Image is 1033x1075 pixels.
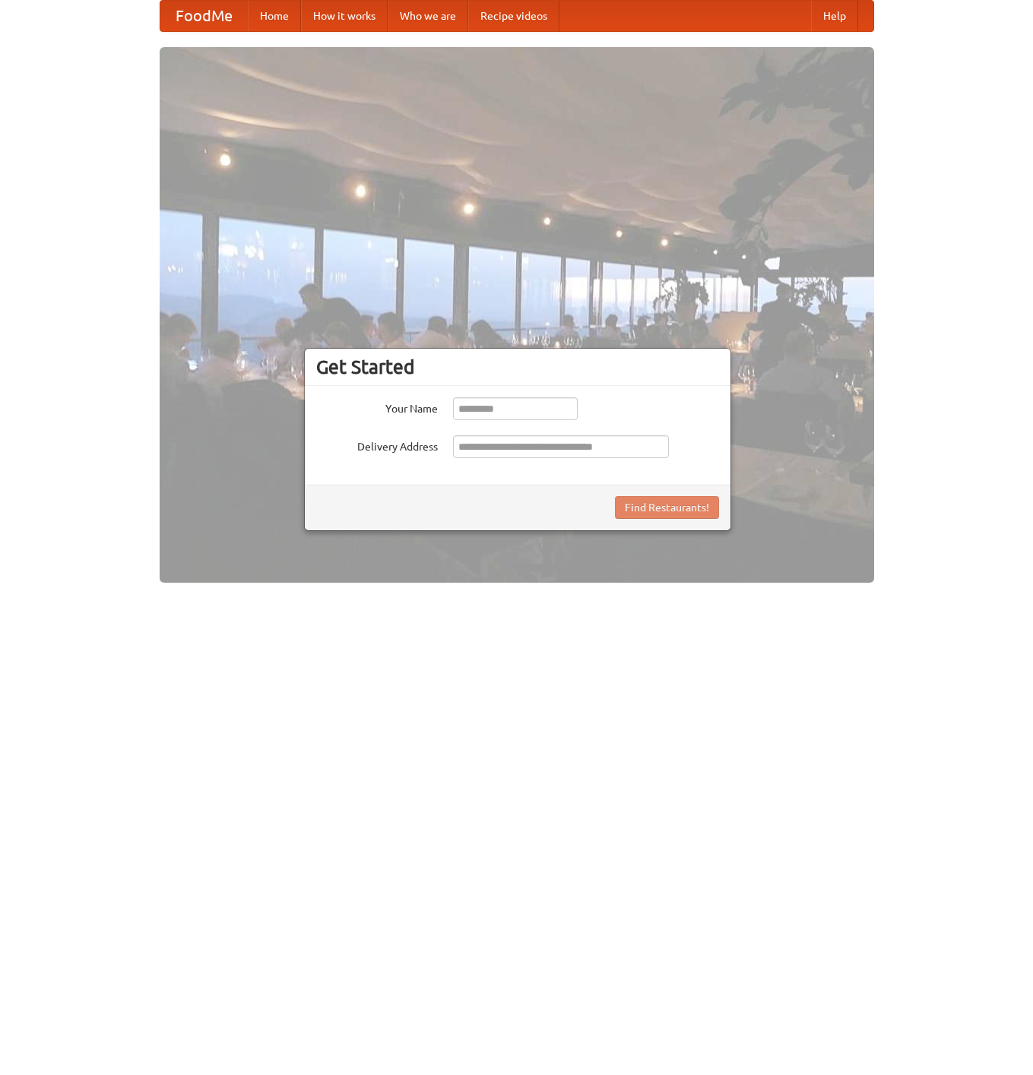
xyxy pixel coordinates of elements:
[316,397,438,416] label: Your Name
[301,1,388,31] a: How it works
[468,1,559,31] a: Recipe videos
[316,435,438,454] label: Delivery Address
[811,1,858,31] a: Help
[248,1,301,31] a: Home
[615,496,719,519] button: Find Restaurants!
[388,1,468,31] a: Who we are
[160,1,248,31] a: FoodMe
[316,356,719,378] h3: Get Started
